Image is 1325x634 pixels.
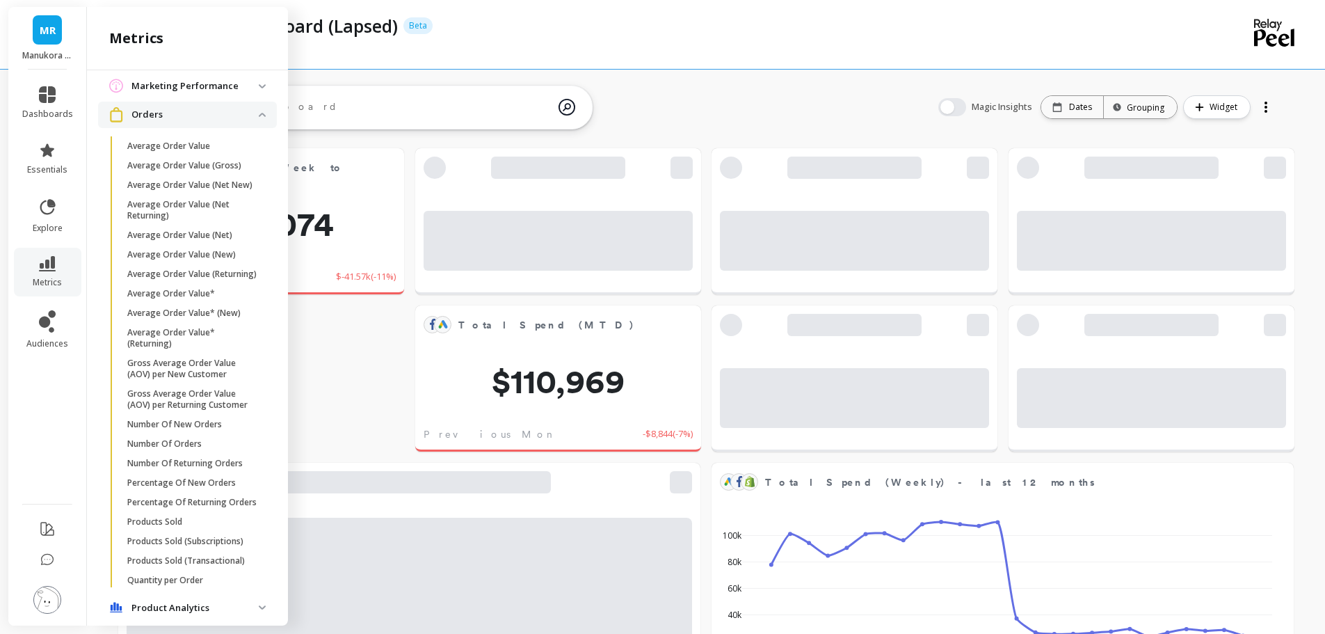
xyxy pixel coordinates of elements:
[127,230,232,241] p: Average Order Value (Net)
[131,601,259,615] p: Product Analytics
[33,586,61,614] img: profile picture
[559,88,575,126] img: magic search icon
[127,308,241,319] p: Average Order Value* (New)
[33,277,62,288] span: metrics
[127,477,236,489] p: Percentage Of New Orders
[259,605,266,610] img: down caret icon
[765,473,1241,492] span: Total Spend (Weekly) - last 12 months
[336,270,396,284] span: $-41.57k ( -11% )
[259,113,266,117] img: down caret icon
[972,100,1035,114] span: Magic Insights
[643,427,693,441] span: -$8,844 ( -7% )
[131,108,259,122] p: Orders
[22,50,73,61] p: Manukora Peel report
[127,516,182,528] p: Products Sold
[127,180,252,191] p: Average Order Value (Net New)
[1210,100,1242,114] span: Widget
[127,160,241,171] p: Average Order Value (Gross)
[127,249,236,260] p: Average Order Value (New)
[415,365,701,398] span: $110,969
[109,79,123,93] img: navigation item icon
[127,536,243,547] p: Products Sold (Subscriptions)
[127,288,215,299] p: Average Order Value*
[127,497,257,508] p: Percentage Of Returning Orders
[40,22,56,38] span: MR
[127,575,203,586] p: Quantity per Order
[1069,102,1092,113] p: Dates
[127,555,245,566] p: Products Sold (Transactional)
[403,17,433,34] p: Beta
[259,84,266,88] img: down caret icon
[1116,101,1164,114] div: Grouping
[131,79,259,93] p: Marketing Performance
[1183,95,1251,119] button: Widget
[127,269,257,280] p: Average Order Value (Returning)
[424,427,568,441] span: Previous Month
[127,141,210,152] p: Average Order Value
[127,458,243,469] p: Number Of Returning Orders
[127,419,222,430] p: Number Of New Orders
[458,315,648,335] span: Total Spend (MTD)
[27,164,67,175] span: essentials
[765,475,1095,490] span: Total Spend (Weekly) - last 12 months
[127,388,260,411] p: Gross Average Order Value (AOV) per Returning Customer
[33,223,63,234] span: explore
[127,199,260,221] p: Average Order Value (Net Returning)
[458,318,635,333] span: Total Spend (MTD)
[109,107,123,122] img: navigation item icon
[109,602,123,613] img: navigation item icon
[109,29,163,48] h2: metrics
[127,438,202,450] p: Number Of Orders
[22,109,73,120] span: dashboards
[127,358,260,380] p: Gross Average Order Value (AOV) per New Customer
[127,327,260,349] p: Average Order Value* (Returning)
[26,338,68,349] span: audiences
